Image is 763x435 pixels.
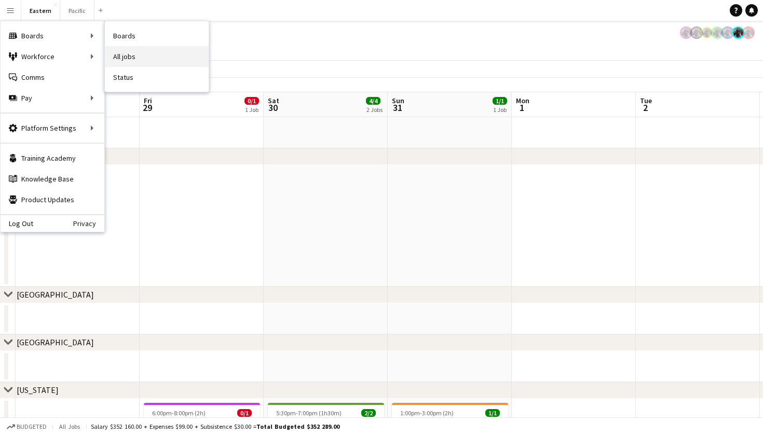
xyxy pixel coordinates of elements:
[400,409,454,417] span: 1:00pm-3:00pm (2h)
[105,25,209,46] a: Boards
[732,26,744,39] app-user-avatar: Jeremiah Bell
[390,102,404,114] span: 31
[17,289,94,300] div: [GEOGRAPHIC_DATA]
[1,169,104,189] a: Knowledge Base
[57,423,82,430] span: All jobs
[73,219,104,228] a: Privacy
[361,409,376,417] span: 2/2
[366,97,380,105] span: 4/4
[1,46,104,67] div: Workforce
[711,26,724,39] app-user-avatar: Jeremiah Bell
[91,423,339,430] div: Salary $352 160.00 + Expenses $99.00 + Subsistence $30.00 =
[256,423,339,430] span: Total Budgeted $352 289.00
[638,102,652,114] span: 2
[1,148,104,169] a: Training Academy
[1,67,104,88] a: Comms
[245,106,258,114] div: 1 Job
[516,96,529,105] span: Mon
[640,96,652,105] span: Tue
[152,409,206,417] span: 6:00pm-8:00pm (2h)
[276,409,342,417] span: 5:30pm-7:00pm (1h30m)
[268,96,279,105] span: Sat
[21,1,60,21] button: Eastern
[17,385,59,395] div: [US_STATE]
[1,189,104,210] a: Product Updates
[266,102,279,114] span: 30
[485,409,500,417] span: 1/1
[721,26,734,39] app-user-avatar: Jeremiah Bell
[366,106,383,114] div: 2 Jobs
[493,97,507,105] span: 1/1
[1,219,33,228] a: Log Out
[144,96,152,105] span: Fri
[244,97,259,105] span: 0/1
[680,26,692,39] app-user-avatar: Jeremiah Bell
[142,102,152,114] span: 29
[1,25,104,46] div: Boards
[105,46,209,67] a: All jobs
[392,96,404,105] span: Sun
[493,106,507,114] div: 1 Job
[690,26,703,39] app-user-avatar: Jeremiah Bell
[514,102,529,114] span: 1
[742,26,755,39] app-user-avatar: Jeremiah Bell
[60,1,94,21] button: Pacific
[17,423,47,430] span: Budgeted
[237,409,252,417] span: 0/1
[701,26,713,39] app-user-avatar: Jeremiah Bell
[17,337,94,347] div: [GEOGRAPHIC_DATA]
[105,67,209,88] a: Status
[1,118,104,138] div: Platform Settings
[5,421,48,432] button: Budgeted
[1,88,104,108] div: Pay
